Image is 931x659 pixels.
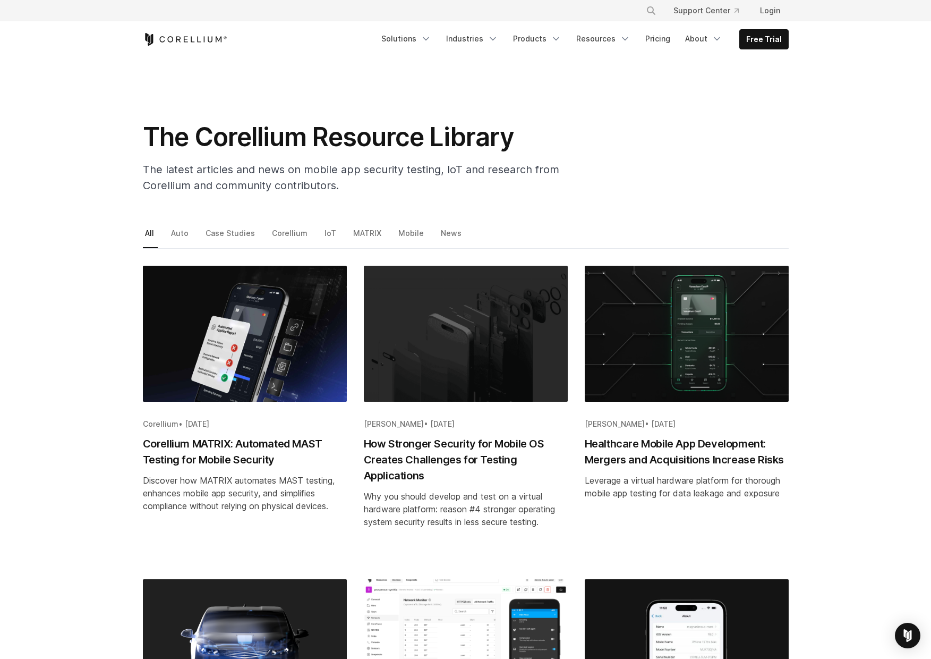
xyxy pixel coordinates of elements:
a: Case Studies [203,226,259,248]
a: Mobile [396,226,428,248]
a: Free Trial [740,30,788,49]
a: Industries [440,29,505,48]
a: Auto [169,226,192,248]
span: [DATE] [430,419,455,428]
h2: Corellium MATRIX: Automated MAST Testing for Mobile Security [143,436,347,468]
button: Search [642,1,661,20]
img: Corellium MATRIX: Automated MAST Testing for Mobile Security [143,266,347,402]
h1: The Corellium Resource Library [143,121,568,153]
a: Corellium Home [143,33,227,46]
a: Corellium [270,226,311,248]
img: How Stronger Security for Mobile OS Creates Challenges for Testing Applications [364,266,568,402]
a: News [439,226,465,248]
a: Products [507,29,568,48]
span: Corellium [143,419,178,428]
a: Pricing [639,29,677,48]
div: • [585,419,789,429]
a: Blog post summary: Healthcare Mobile App Development: Mergers and Acquisitions Increase Risks [585,266,789,562]
div: Why you should develop and test on a virtual hardware platform: reason #4 stronger operating syst... [364,490,568,528]
h2: How Stronger Security for Mobile OS Creates Challenges for Testing Applications [364,436,568,484]
div: Open Intercom Messenger [895,623,920,648]
a: All [143,226,158,248]
a: Resources [570,29,637,48]
span: [PERSON_NAME] [364,419,424,428]
div: Leverage a virtual hardware platform for thorough mobile app testing for data leakage and exposure [585,474,789,500]
a: Support Center [665,1,747,20]
img: Healthcare Mobile App Development: Mergers and Acquisitions Increase Risks [585,266,789,402]
div: Navigation Menu [375,29,789,49]
div: Navigation Menu [633,1,789,20]
a: Blog post summary: Corellium MATRIX: Automated MAST Testing for Mobile Security [143,266,347,562]
a: About [679,29,729,48]
span: [DATE] [651,419,676,428]
div: • [143,419,347,429]
span: The latest articles and news on mobile app security testing, IoT and research from Corellium and ... [143,163,559,192]
div: • [364,419,568,429]
span: [PERSON_NAME] [585,419,645,428]
div: Discover how MATRIX automates MAST testing, enhances mobile app security, and simplifies complian... [143,474,347,512]
h2: Healthcare Mobile App Development: Mergers and Acquisitions Increase Risks [585,436,789,468]
a: MATRIX [351,226,385,248]
a: Login [751,1,789,20]
a: Solutions [375,29,438,48]
a: IoT [322,226,340,248]
span: [DATE] [185,419,209,428]
a: Blog post summary: How Stronger Security for Mobile OS Creates Challenges for Testing Applications [364,266,568,562]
